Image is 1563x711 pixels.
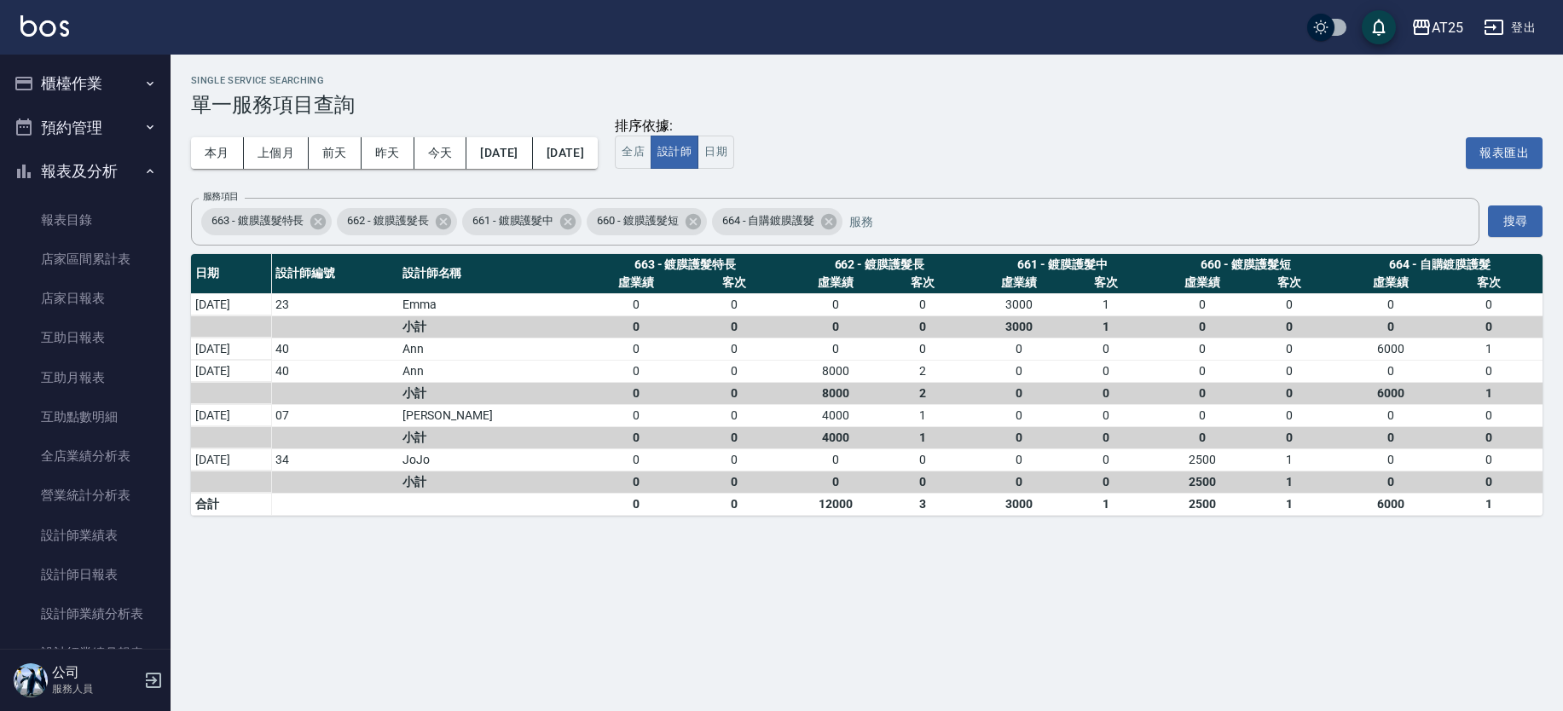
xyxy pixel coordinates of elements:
th: 設計師名稱 [398,254,582,294]
td: [DATE] [191,338,271,360]
div: 663 - 鍍膜護髮特長 [587,256,784,274]
input: 服務 [845,206,1446,236]
button: 登出 [1477,12,1543,43]
div: 0 [587,473,685,491]
div: 0 [1341,451,1439,469]
div: 0 [792,340,879,358]
button: AT25 [1404,10,1470,45]
div: 0 [792,296,879,314]
div: 客次 [1246,274,1333,292]
span: 660 - 鍍膜護髮短 [587,212,688,229]
div: 0 [1062,473,1149,491]
div: 1 [879,407,966,425]
h5: 公司 [52,664,139,681]
div: 6000 [1341,340,1439,358]
div: 0 [1341,407,1439,425]
div: 0 [792,451,879,469]
div: 0 [686,495,784,513]
div: 6000 [1341,495,1439,513]
div: 0 [1158,407,1245,425]
div: 0 [686,473,784,491]
td: 40 [271,338,397,360]
button: 設計師 [651,136,698,169]
td: Emma [398,293,582,315]
div: 0 [686,318,784,336]
a: 設計師日報表 [7,555,164,594]
td: 34 [271,448,397,471]
div: 8000 [792,362,879,380]
div: 0 [1246,318,1333,336]
a: 店家日報表 [7,279,164,318]
div: 0 [975,340,1062,358]
div: 2500 [1158,495,1245,513]
div: 0 [1341,473,1439,491]
td: 合計 [191,493,271,515]
div: 0 [1440,296,1538,314]
a: 全店業績分析表 [7,436,164,476]
div: 662 - 鍍膜護髮長 [337,208,456,235]
div: 0 [1062,407,1149,425]
div: 0 [1341,362,1439,380]
div: 0 [1158,429,1245,447]
div: 1 [1062,495,1149,513]
div: 0 [587,362,685,380]
div: 0 [686,296,784,314]
div: 2 [879,384,966,402]
button: 前天 [309,137,362,169]
div: 0 [587,451,685,469]
button: [DATE] [533,137,598,169]
div: 0 [1158,362,1245,380]
a: 互助日報表 [7,318,164,357]
div: 0 [975,473,1062,491]
div: 0 [1062,384,1149,402]
div: 0 [686,340,784,358]
td: [PERSON_NAME] [398,404,582,426]
div: 662 - 鍍膜護髮長 [792,256,967,274]
span: 664 - 自購鍍膜護髮 [712,212,825,229]
div: 0 [1440,473,1538,491]
div: 0 [587,429,685,447]
div: 0 [1341,296,1439,314]
div: 6000 [1341,384,1439,402]
a: 店家區間累計表 [7,240,164,279]
div: 0 [792,318,879,336]
div: 0 [975,384,1062,402]
td: 小計 [398,382,582,404]
div: 0 [975,451,1062,469]
button: save [1362,10,1396,44]
button: 全店 [615,136,651,169]
div: 1 [1440,340,1538,358]
div: 661 - 鍍膜護髮中 [462,208,582,235]
button: 櫃檯作業 [7,61,164,106]
div: 3000 [975,296,1062,314]
div: 0 [686,362,784,380]
div: 0 [587,340,685,358]
td: [DATE] [191,293,271,315]
td: Ann [398,360,582,382]
div: 12000 [792,495,879,513]
div: 0 [975,429,1062,447]
div: 1 [1440,384,1538,402]
div: 3000 [975,318,1062,336]
div: 664 - 自購鍍膜護髮 [712,208,842,235]
div: 2 [879,362,966,380]
button: 預約管理 [7,106,164,150]
div: 0 [1440,429,1538,447]
button: 上個月 [244,137,309,169]
div: 0 [1062,429,1149,447]
div: 0 [587,495,685,513]
div: AT25 [1432,17,1463,38]
div: 0 [587,318,685,336]
div: 0 [1062,340,1149,358]
div: 660 - 鍍膜護髮短 [1158,256,1333,274]
td: JoJo [398,448,582,471]
div: 660 - 鍍膜護髮短 [587,208,706,235]
div: 虛業績 [587,274,685,292]
div: 排序依據: [615,118,734,136]
button: 報表及分析 [7,149,164,194]
td: 23 [271,293,397,315]
div: 1 [1440,495,1538,513]
div: 0 [1158,296,1245,314]
button: 報表匯出 [1466,137,1543,169]
td: 40 [271,360,397,382]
